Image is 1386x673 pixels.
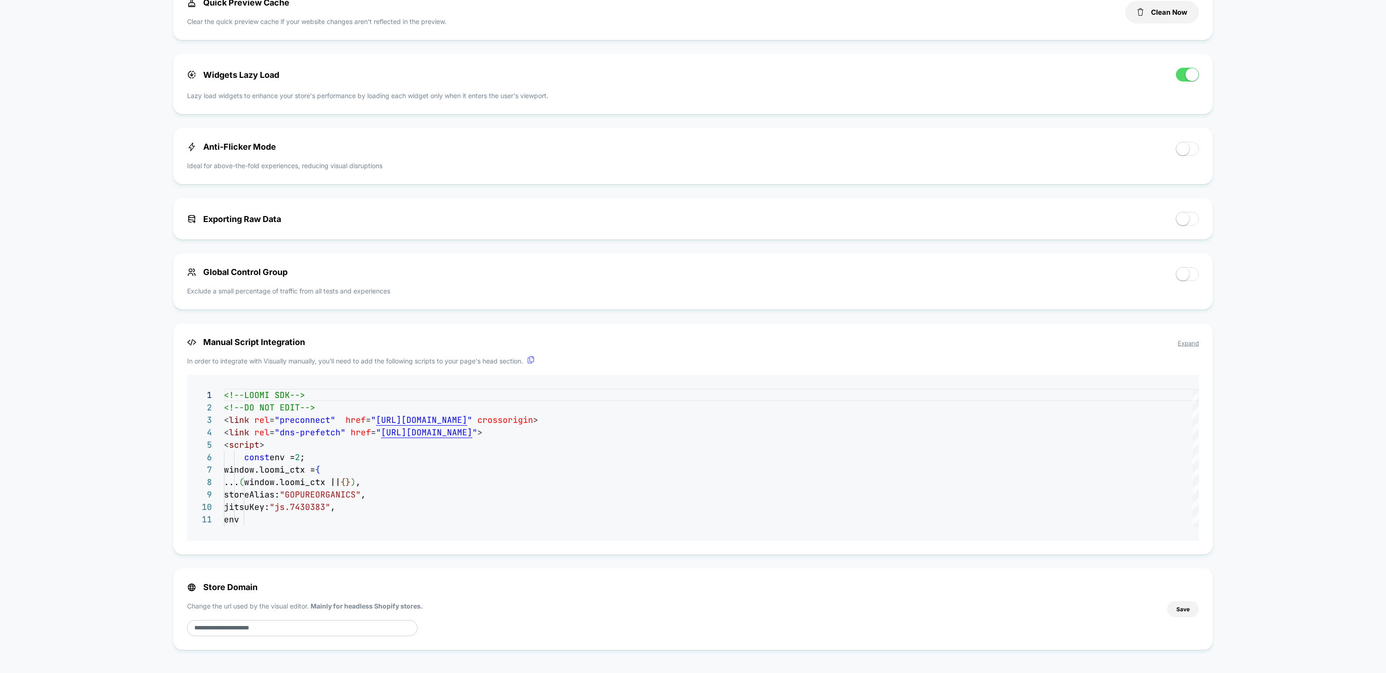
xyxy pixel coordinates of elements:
span: Store Domain [187,582,258,592]
button: Save [1167,601,1199,617]
span: Expand [1178,339,1199,347]
p: Ideal for above-the-fold experiences, reducing visual disruptions [187,161,382,170]
strong: Mainly for headless Shopify stores. [311,602,423,610]
span: Manual Script Integration [187,337,1199,347]
p: Exclude a small percentage of traffic from all tests and experiences [187,286,390,296]
p: In order to integrate with Visually manually, you'll need to add the following scripts to your pa... [187,356,1199,366]
p: Lazy load widgets to enhance your store's performance by loading each widget only when it enters ... [187,91,1199,100]
span: Anti-Flicker Mode [187,142,276,152]
button: Clean Now [1125,1,1199,23]
p: Change the url used by the visual editor. [187,601,423,611]
span: Widgets Lazy Load [187,70,279,80]
span: Exporting Raw Data [187,214,281,224]
p: Clear the quick preview cache if your website changes aren’t reflected in the preview. [187,17,446,26]
span: Global Control Group [187,267,288,277]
